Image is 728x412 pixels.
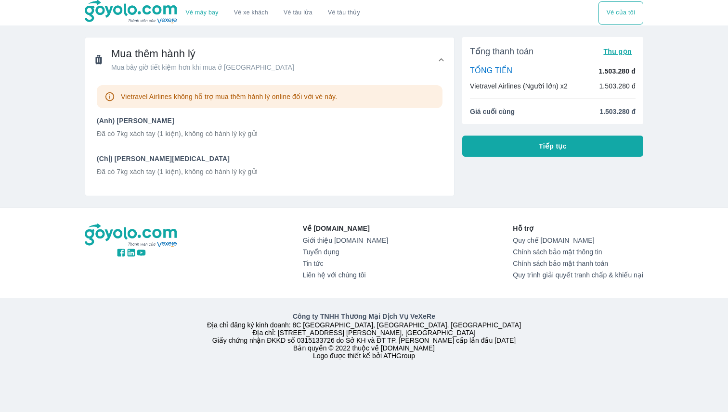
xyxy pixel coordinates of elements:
[513,271,643,279] a: Quy trình giải quyết tranh chấp & khiếu nại
[276,1,320,25] a: Vé tàu lửa
[603,48,632,55] span: Thu gọn
[97,129,442,138] p: Đã có 7kg xách tay (1 kiện), không có hành lý ký gửi
[598,1,643,25] button: Vé của tôi
[111,47,294,61] span: Mua thêm hành lý
[97,116,442,125] p: (Anh) [PERSON_NAME]
[598,1,643,25] div: choose transportation mode
[539,141,567,151] span: Tiếp tục
[320,1,368,25] button: Vé tàu thủy
[513,224,643,233] p: Hỗ trợ
[470,66,512,76] p: TỔNG TIỀN
[470,46,533,57] span: Tổng thanh toán
[599,107,636,116] span: 1.503.280 đ
[178,1,368,25] div: choose transportation mode
[303,237,388,244] a: Giới thiệu [DOMAIN_NAME]
[121,92,337,101] p: Vietravel Airlines không hỗ trợ mua thêm hành lý online đối với vé này.
[186,9,219,16] a: Vé máy bay
[599,45,636,58] button: Thu gọn
[513,260,643,267] a: Chính sách bảo mật thanh toán
[470,81,568,91] p: Vietravel Airlines (Người lớn) x2
[303,248,388,256] a: Tuyển dụng
[462,136,643,157] button: Tiếp tục
[97,154,442,163] p: (Chị) [PERSON_NAME][MEDICAL_DATA]
[303,260,388,267] a: Tin tức
[111,62,294,72] span: Mua bây giờ tiết kiệm hơn khi mua ở [GEOGRAPHIC_DATA]
[303,271,388,279] a: Liên hệ với chúng tôi
[303,224,388,233] p: Về [DOMAIN_NAME]
[599,66,636,76] p: 1.503.280 đ
[79,312,649,360] div: Địa chỉ đăng ký kinh doanh: 8C [GEOGRAPHIC_DATA], [GEOGRAPHIC_DATA], [GEOGRAPHIC_DATA] Địa chỉ: [...
[85,82,454,196] div: Mua thêm hành lýMua bây giờ tiết kiệm hơn khi mua ở [GEOGRAPHIC_DATA]
[513,248,643,256] a: Chính sách bảo mật thông tin
[85,224,178,248] img: logo
[599,81,636,91] p: 1.503.280 đ
[85,37,454,82] div: Mua thêm hành lýMua bây giờ tiết kiệm hơn khi mua ở [GEOGRAPHIC_DATA]
[97,167,442,176] p: Đã có 7kg xách tay (1 kiện), không có hành lý ký gửi
[470,107,515,116] span: Giá cuối cùng
[513,237,643,244] a: Quy chế [DOMAIN_NAME]
[234,9,268,16] a: Vé xe khách
[87,312,641,321] p: Công ty TNHH Thương Mại Dịch Vụ VeXeRe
